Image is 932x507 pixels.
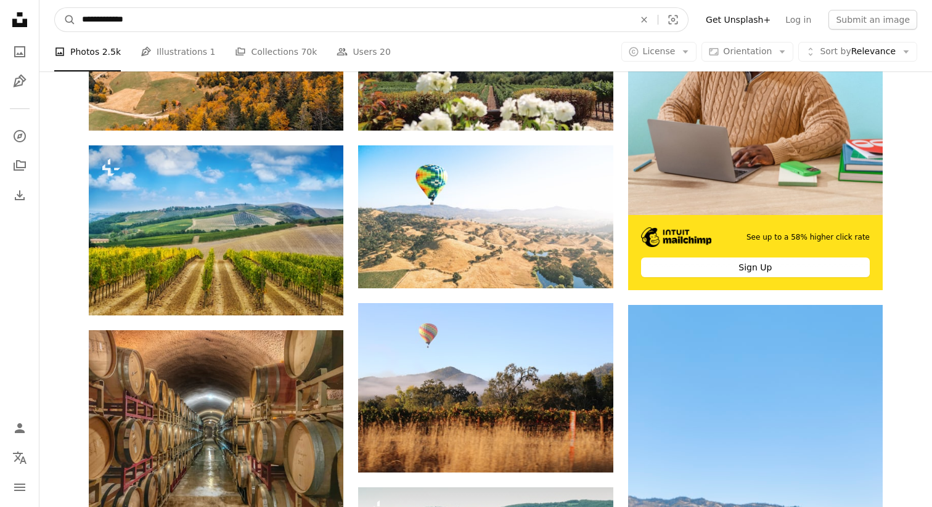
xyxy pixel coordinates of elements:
[337,32,391,71] a: Users 20
[621,42,697,62] button: License
[89,145,343,315] img: Vineyard landscape in Tuscany, Italy. Tuscany vineyards are home to the most notable wine of Italy.
[7,7,32,34] a: Home — Unsplash
[358,145,613,288] img: green and orange hot air balloon flying over the mountains
[828,10,917,30] button: Submit an image
[7,416,32,440] a: Log in / Sign up
[210,45,216,59] span: 1
[641,258,870,277] div: Sign Up
[141,32,215,71] a: Illustrations 1
[358,303,613,473] img: hot air balloon on under blue sky during daytime
[701,42,793,62] button: Orientation
[643,46,676,56] span: License
[7,124,32,148] a: Explore
[641,227,712,247] img: file-1690386555781-336d1949dad1image
[7,475,32,500] button: Menu
[7,39,32,64] a: Photos
[723,46,772,56] span: Orientation
[658,8,688,31] button: Visual search
[820,46,896,58] span: Relevance
[380,45,391,59] span: 20
[358,211,613,222] a: green and orange hot air balloon flying over the mountains
[7,445,32,470] button: Language
[54,7,689,32] form: Find visuals sitewide
[778,10,819,30] a: Log in
[301,45,317,59] span: 70k
[698,10,778,30] a: Get Unsplash+
[89,420,343,431] a: wine barrel lot
[89,225,343,236] a: Vineyard landscape in Tuscany, Italy. Tuscany vineyards are home to the most notable wine of Italy.
[631,8,658,31] button: Clear
[7,183,32,208] a: Download History
[746,232,870,243] span: See up to a 58% higher click rate
[7,153,32,178] a: Collections
[235,32,317,71] a: Collections 70k
[820,46,851,56] span: Sort by
[358,382,613,393] a: hot air balloon on under blue sky during daytime
[55,8,76,31] button: Search Unsplash
[798,42,917,62] button: Sort byRelevance
[628,490,883,501] a: rows of plants in a field
[7,69,32,94] a: Illustrations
